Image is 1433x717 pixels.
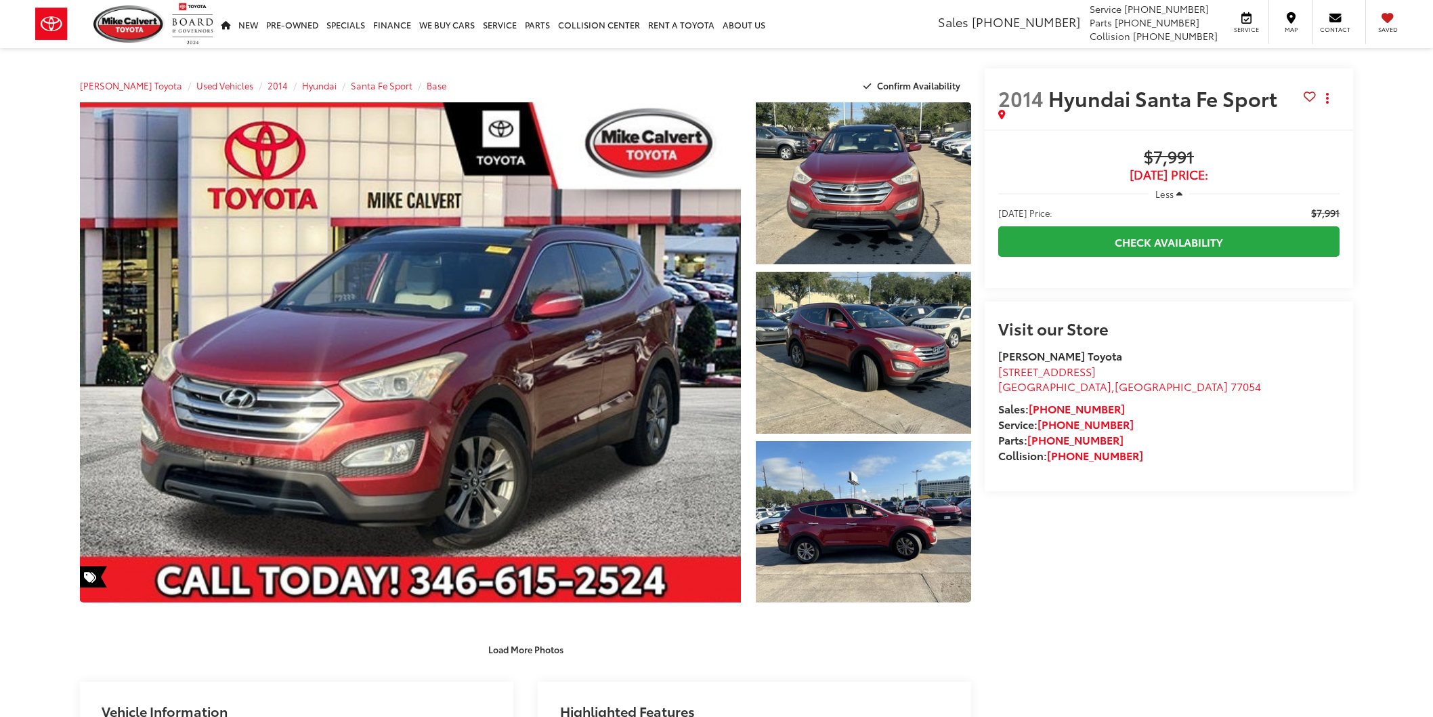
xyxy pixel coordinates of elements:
[80,566,107,588] span: Special
[1090,29,1130,43] span: Collision
[1326,93,1329,104] span: dropdown dots
[998,83,1044,112] span: 2014
[1231,378,1261,394] span: 77054
[856,74,972,98] button: Confirm Availability
[756,102,971,264] a: Expand Photo 1
[1311,206,1340,220] span: $7,991
[1276,25,1306,34] span: Map
[479,637,573,661] button: Load More Photos
[1038,416,1134,432] a: [PHONE_NUMBER]
[427,79,446,91] a: Base
[1155,188,1174,200] span: Less
[998,363,1096,379] span: [STREET_ADDRESS]
[93,5,165,43] img: Mike Calvert Toyota
[753,439,973,605] img: 2014 Hyundai Santa Fe Sport Base
[998,348,1122,363] strong: [PERSON_NAME] Toyota
[1320,25,1350,34] span: Contact
[1048,83,1282,112] span: Hyundai Santa Fe Sport
[1133,29,1218,43] span: [PHONE_NUMBER]
[998,447,1143,463] strong: Collision:
[938,13,968,30] span: Sales
[1090,16,1112,29] span: Parts
[1047,447,1143,463] a: [PHONE_NUMBER]
[998,432,1124,447] strong: Parts:
[753,270,973,435] img: 2014 Hyundai Santa Fe Sport Base
[756,441,971,603] a: Expand Photo 3
[753,100,973,266] img: 2014 Hyundai Santa Fe Sport Base
[1027,432,1124,447] a: [PHONE_NUMBER]
[1149,182,1189,206] button: Less
[1373,25,1403,34] span: Saved
[998,363,1261,394] a: [STREET_ADDRESS] [GEOGRAPHIC_DATA],[GEOGRAPHIC_DATA] 77054
[1316,86,1340,110] button: Actions
[1231,25,1262,34] span: Service
[1090,2,1121,16] span: Service
[756,272,971,434] a: Expand Photo 2
[1124,2,1209,16] span: [PHONE_NUMBER]
[196,79,253,91] a: Used Vehicles
[998,378,1111,394] span: [GEOGRAPHIC_DATA]
[80,102,741,602] a: Expand Photo 0
[998,168,1340,182] span: [DATE] Price:
[998,319,1340,337] h2: Visit our Store
[80,79,182,91] a: [PERSON_NAME] Toyota
[268,79,288,91] a: 2014
[998,416,1134,432] strong: Service:
[877,79,960,91] span: Confirm Availability
[1115,378,1228,394] span: [GEOGRAPHIC_DATA]
[998,148,1340,168] span: $7,991
[998,401,1125,416] strong: Sales:
[998,206,1052,220] span: [DATE] Price:
[302,79,337,91] a: Hyundai
[998,378,1261,394] span: ,
[351,79,412,91] a: Santa Fe Sport
[1115,16,1199,29] span: [PHONE_NUMBER]
[73,100,747,605] img: 2014 Hyundai Santa Fe Sport Base
[998,226,1340,257] a: Check Availability
[1029,401,1125,416] a: [PHONE_NUMBER]
[972,13,1080,30] span: [PHONE_NUMBER]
